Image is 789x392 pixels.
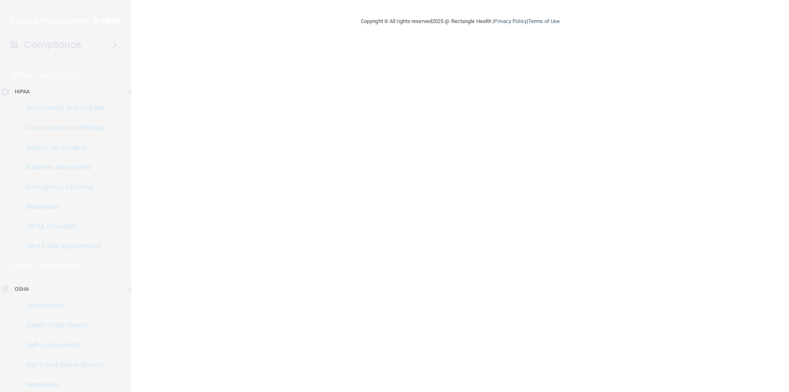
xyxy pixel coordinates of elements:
[5,144,118,152] p: Report an Incident
[11,70,32,80] p: HIPAA
[36,261,79,271] p: Learn More!
[5,302,118,310] p: Documents
[15,284,29,294] p: OSHA
[5,104,118,112] p: Documents and Policies
[5,203,118,211] p: Resources
[494,18,526,24] a: Privacy Policy
[5,380,118,389] p: Resources
[36,70,80,80] p: Learn More!
[10,13,122,29] img: PMB logo
[310,8,610,35] div: Copyright © All rights reserved 2025 @ Rectangle Health | |
[5,341,118,349] p: Self-Assessment
[5,361,118,369] p: Injury and Illness Report
[11,261,32,271] p: OSHA
[5,321,118,329] p: Safety Data Sheets
[15,87,30,97] p: HIPAA
[528,18,560,24] a: Terms of Use
[5,183,118,191] p: Emergency Planning
[5,124,118,132] p: Documents and Policies
[24,39,81,51] h4: Compliance
[5,223,118,231] p: HIPAA Checklist
[5,242,118,251] p: HIPAA Risk Assessment
[5,163,118,172] p: Business Associates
